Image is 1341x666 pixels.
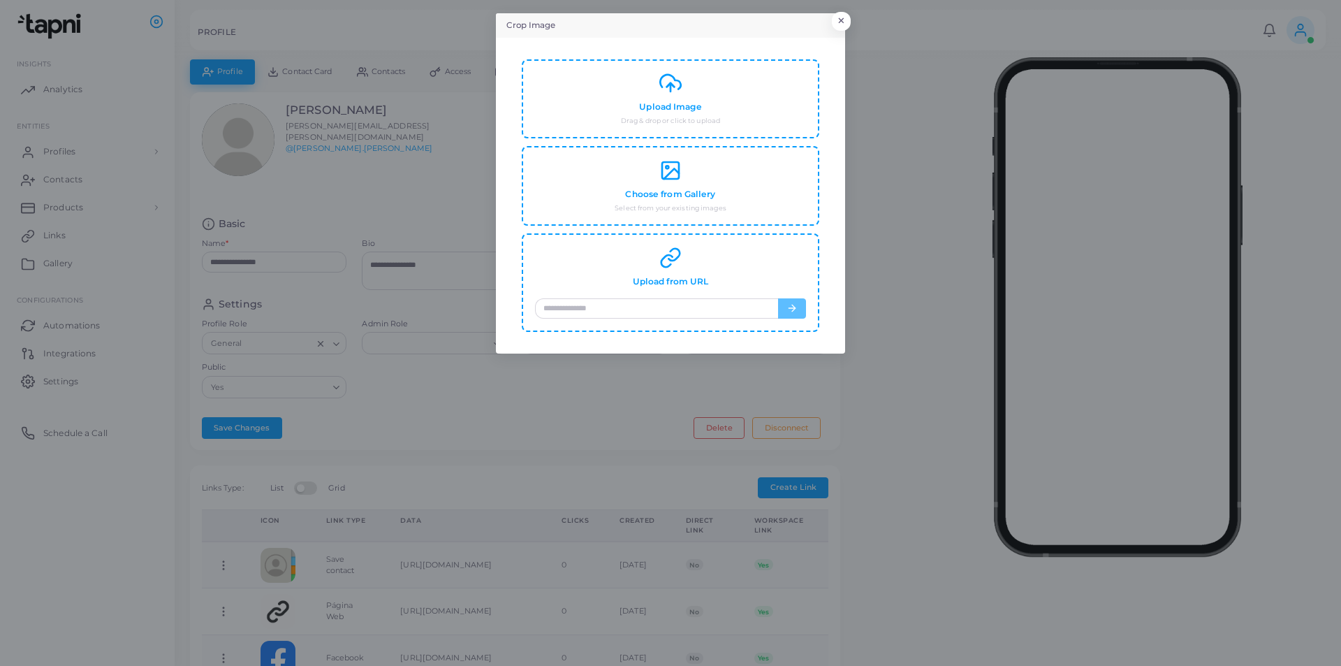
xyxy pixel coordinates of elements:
small: Select from your existing images [615,203,726,213]
button: Close [832,12,851,30]
h4: Choose from Gallery [625,189,715,200]
h5: Crop Image [506,20,555,31]
h4: Upload from URL [633,277,709,287]
small: Drag & drop or click to upload [621,116,720,126]
h4: Upload Image [639,102,701,113]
